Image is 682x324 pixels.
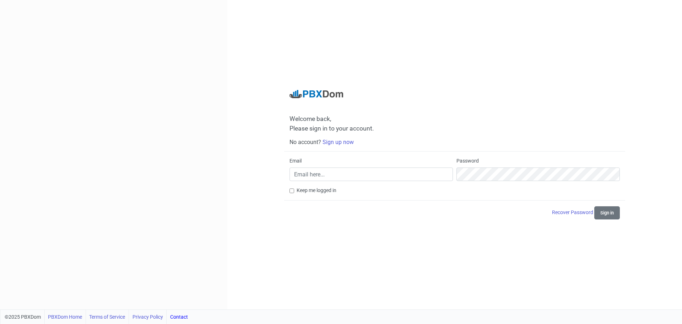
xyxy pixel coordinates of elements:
a: Terms of Service [89,310,125,324]
div: ©2025 PBXDom [5,310,188,324]
input: Email here... [289,168,453,181]
label: Password [456,157,479,165]
span: Welcome back, [289,115,620,123]
button: Sign in [594,206,620,219]
h6: No account? [289,139,620,145]
a: Contact [170,310,188,324]
label: Keep me logged in [297,187,336,194]
a: Sign up now [323,139,354,145]
a: PBXDom Home [48,310,82,324]
a: Privacy Policy [132,310,163,324]
span: Please sign in to your account. [289,125,374,132]
a: Recover Password [552,209,594,215]
label: Email [289,157,302,165]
